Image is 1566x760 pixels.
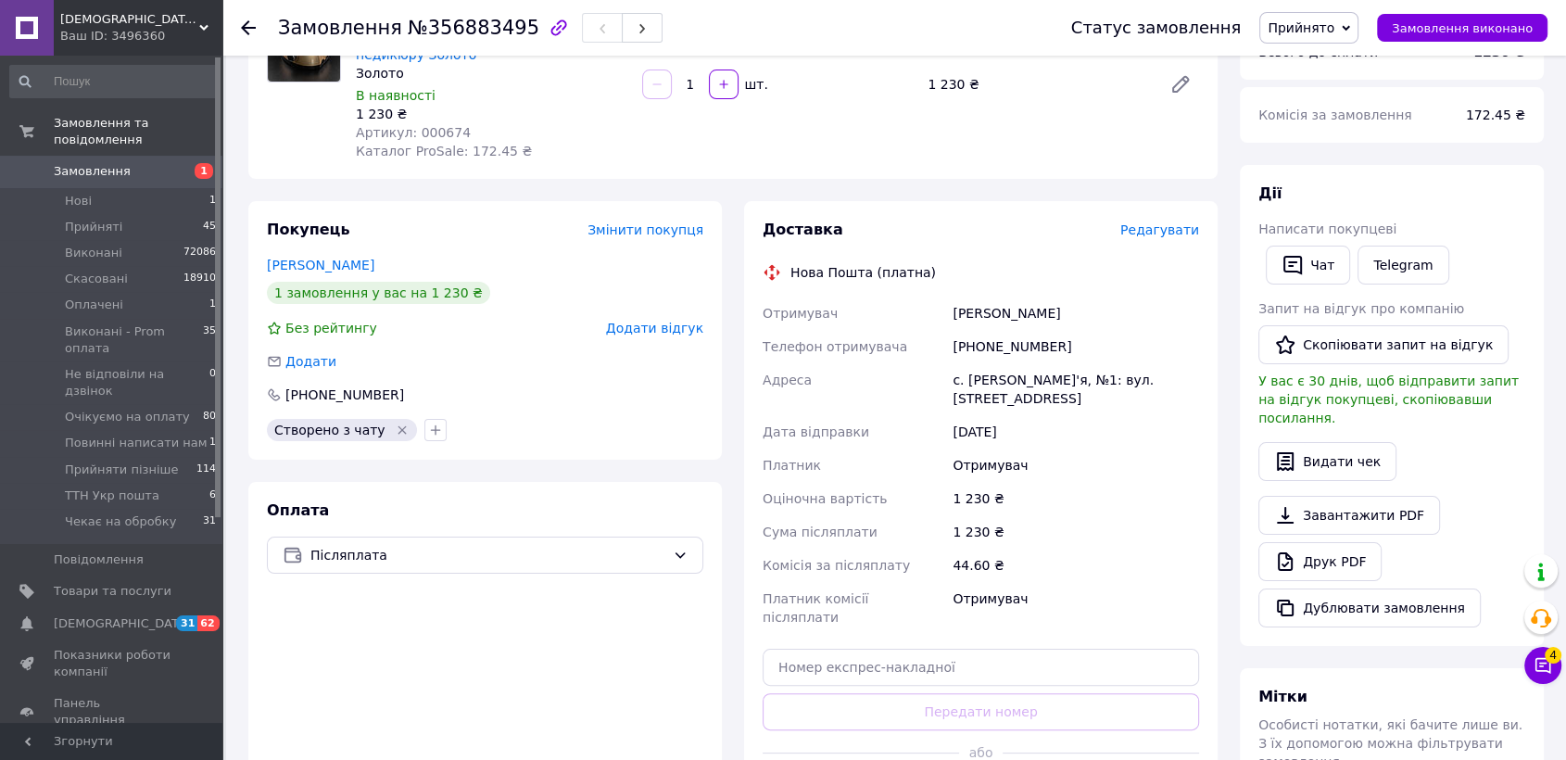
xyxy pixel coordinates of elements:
[356,64,627,82] div: Золото
[183,245,216,261] span: 72086
[763,591,868,625] span: Платник комісії післяплати
[763,525,878,539] span: Сума післяплати
[356,125,471,140] span: Артикул: 000674
[197,615,219,631] span: 62
[65,409,190,425] span: Очікуємо на оплату
[1258,589,1481,627] button: Дублювати замовлення
[241,19,256,37] div: Повернутися назад
[196,462,216,478] span: 114
[763,558,910,573] span: Комісія за післяплату
[356,88,436,103] span: В наявності
[1162,66,1199,103] a: Редагувати
[606,321,703,336] span: Додати відгук
[1268,20,1334,35] span: Прийнято
[285,354,336,369] span: Додати
[763,491,887,506] span: Оціночна вартість
[65,297,123,313] span: Оплачені
[65,271,128,287] span: Скасовані
[949,582,1203,634] div: Отримувач
[183,271,216,287] span: 18910
[763,424,869,439] span: Дата відправки
[356,144,532,158] span: Каталог ProSale: 172.45 ₴
[209,435,216,451] span: 1
[1258,325,1509,364] button: Скопіювати запит на відгук
[209,366,216,399] span: 0
[65,245,122,261] span: Виконані
[285,321,377,336] span: Без рейтингу
[1120,222,1199,237] span: Редагувати
[203,219,216,235] span: 45
[763,649,1199,686] input: Номер експрес-накладної
[65,488,159,504] span: ТТН Укр пошта
[60,28,222,44] div: Ваш ID: 3496360
[176,615,197,631] span: 31
[949,449,1203,482] div: Отримувач
[209,297,216,313] span: 1
[284,386,406,404] div: [PHONE_NUMBER]
[65,219,122,235] span: Прийняті
[65,462,178,478] span: Прийняти пізніше
[1266,246,1350,285] button: Чат
[54,551,144,568] span: Повідомлення
[1258,44,1378,59] span: Всього до сплати
[9,65,218,98] input: Пошук
[54,583,171,600] span: Товари та послуги
[949,363,1203,415] div: с. [PERSON_NAME]'я, №1: вул. [STREET_ADDRESS]
[763,339,907,354] span: Телефон отримувача
[65,366,209,399] span: Не відповіли на дзвінок
[949,415,1203,449] div: [DATE]
[267,282,490,304] div: 1 замовлення у вас на 1 230 ₴
[274,423,385,437] span: Створено з чату
[408,17,539,39] span: №356883495
[54,115,222,148] span: Замовлення та повідомлення
[65,435,208,451] span: Повинні написати нам
[1358,246,1448,285] a: Telegram
[1258,374,1519,425] span: У вас є 30 днів, щоб відправити запит на відгук покупцеві, скопіювавши посилання.
[195,163,213,179] span: 1
[1258,184,1282,202] span: Дії
[949,549,1203,582] div: 44.60 ₴
[949,482,1203,515] div: 1 230 ₴
[949,297,1203,330] div: [PERSON_NAME]
[949,330,1203,363] div: [PHONE_NUMBER]
[763,373,812,387] span: Адреса
[54,615,191,632] span: [DEMOGRAPHIC_DATA]
[209,488,216,504] span: 6
[1258,688,1307,705] span: Мітки
[1473,44,1525,59] b: 1230 ₴
[1258,442,1396,481] button: Видати чек
[1258,222,1396,236] span: Написати покупцеві
[60,11,199,28] span: LADY BOSS - все для манікюру та краси
[1392,21,1533,35] span: Замовлення виконано
[1545,641,1561,658] span: 4
[203,409,216,425] span: 80
[763,458,821,473] span: Платник
[1071,19,1242,37] div: Статус замовлення
[740,75,770,94] div: шт.
[587,222,703,237] span: Змінити покупця
[278,17,402,39] span: Замовлення
[356,10,617,62] a: Професійний фрезер Мокс X802 на 65 Вт. - 50 000 об./хв. для манікюру та педикюру Золото
[1466,108,1525,122] span: 172.45 ₴
[920,71,1155,97] div: 1 230 ₴
[1258,108,1412,122] span: Комісія за замовлення
[310,545,665,565] span: Післяплата
[763,221,843,238] span: Доставка
[763,306,838,321] span: Отримувач
[203,323,216,357] span: 35
[1258,542,1382,581] a: Друк PDF
[267,501,329,519] span: Оплата
[1524,647,1561,684] button: Чат з покупцем4
[65,513,176,530] span: Чекає на обробку
[786,263,941,282] div: Нова Пошта (платна)
[1258,496,1440,535] a: Завантажити PDF
[54,647,171,680] span: Показники роботи компанії
[356,105,627,123] div: 1 230 ₴
[1258,301,1464,316] span: Запит на відгук про компанію
[267,221,350,238] span: Покупець
[54,163,131,180] span: Замовлення
[395,423,410,437] svg: Видалити мітку
[203,513,216,530] span: 31
[267,258,374,272] a: [PERSON_NAME]
[1377,14,1547,42] button: Замовлення виконано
